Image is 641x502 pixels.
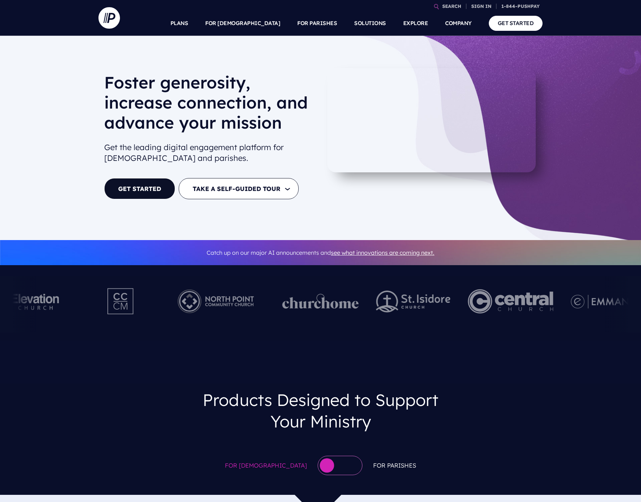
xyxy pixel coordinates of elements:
[104,72,315,138] h1: Foster generosity, increase connection, and advance your mission
[489,16,543,30] a: GET STARTED
[179,178,299,199] button: TAKE A SELF-GUIDED TOUR
[93,282,149,321] img: Pushpay_Logo__CCM
[468,282,553,321] img: Central Church Henderson NV
[403,11,428,36] a: EXPLORE
[186,383,455,438] h3: Products Designed to Support Your Ministry
[331,249,434,256] a: see what innovations are coming next.
[104,139,315,167] h2: Get the leading digital engagement platform for [DEMOGRAPHIC_DATA] and parishes.
[282,294,359,309] img: pp_logos_1
[104,245,537,261] p: Catch up on our major AI announcements and
[225,460,307,471] span: For [DEMOGRAPHIC_DATA]
[354,11,386,36] a: SOLUTIONS
[205,11,280,36] a: FOR [DEMOGRAPHIC_DATA]
[170,11,188,36] a: PLANS
[376,291,450,312] img: pp_logos_2
[104,178,175,199] a: GET STARTED
[445,11,472,36] a: COMPANY
[373,460,416,471] span: For Parishes
[167,282,265,321] img: Pushpay_Logo__NorthPoint
[297,11,337,36] a: FOR PARISHES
